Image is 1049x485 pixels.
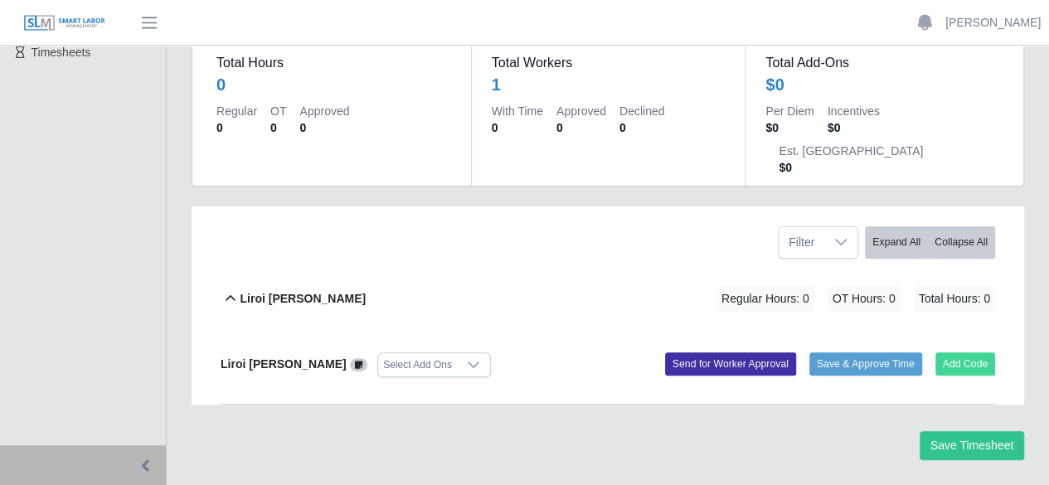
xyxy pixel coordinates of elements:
[216,73,226,96] div: 0
[378,353,457,376] div: Select Add Ons
[492,53,726,73] dt: Total Workers
[556,103,606,119] dt: Approved
[216,53,451,73] dt: Total Hours
[221,265,995,332] button: Liroi [PERSON_NAME] Regular Hours: 0 OT Hours: 0 Total Hours: 0
[492,119,543,136] dd: 0
[779,159,923,176] dd: $0
[619,103,664,119] dt: Declined
[221,357,347,371] b: Liroi [PERSON_NAME]
[935,352,996,376] button: Add Code
[865,226,928,259] button: Expand All
[240,290,366,308] b: Liroi [PERSON_NAME]
[492,73,501,96] div: 1
[927,226,995,259] button: Collapse All
[350,357,368,371] a: View/Edit Notes
[23,14,106,32] img: SLM Logo
[828,285,901,313] span: OT Hours: 0
[216,103,257,119] dt: Regular
[299,103,349,119] dt: Approved
[556,119,606,136] dd: 0
[492,103,543,119] dt: With Time
[619,119,664,136] dd: 0
[270,103,286,119] dt: OT
[828,103,880,119] dt: Incentives
[665,352,796,376] button: Send for Worker Approval
[716,285,814,313] span: Regular Hours: 0
[32,46,91,59] span: Timesheets
[765,119,813,136] dd: $0
[809,352,922,376] button: Save & Approve Time
[765,73,784,96] div: $0
[945,14,1041,32] a: [PERSON_NAME]
[779,227,824,258] span: Filter
[216,119,257,136] dd: 0
[299,119,349,136] dd: 0
[765,53,999,73] dt: Total Add-Ons
[914,285,995,313] span: Total Hours: 0
[920,431,1024,460] button: Save Timesheet
[270,119,286,136] dd: 0
[828,119,880,136] dd: $0
[779,143,923,159] dt: Est. [GEOGRAPHIC_DATA]
[865,226,995,259] div: bulk actions
[765,103,813,119] dt: Per Diem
